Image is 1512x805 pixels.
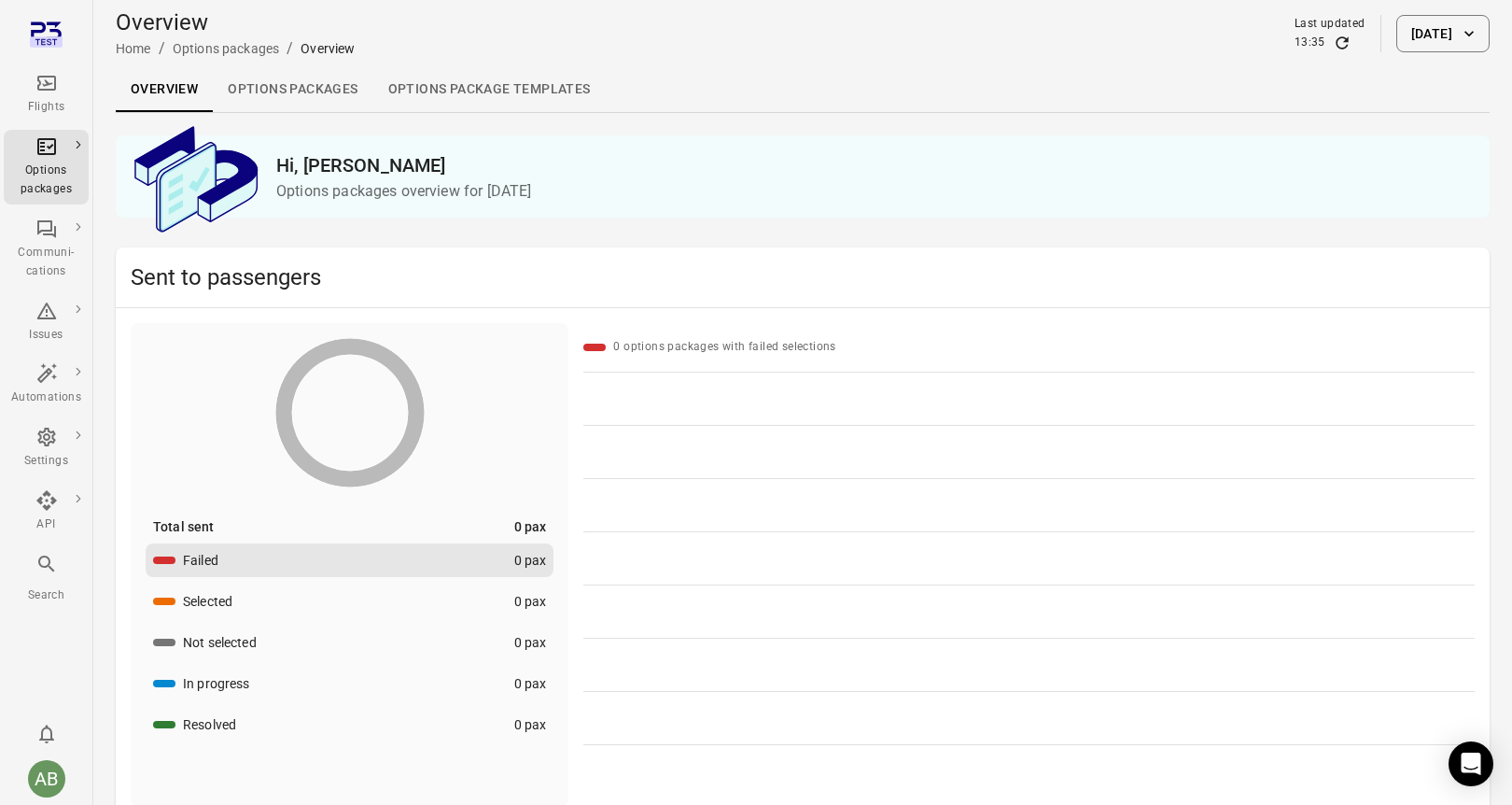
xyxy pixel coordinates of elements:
nav: Breadcrumbs [116,37,356,60]
div: Automations [11,388,81,407]
div: Local navigation [116,67,1490,112]
button: Not selected0 pax [146,626,553,659]
div: 0 pax [514,715,547,734]
div: 0 pax [514,633,547,652]
a: Communi-cations [4,212,89,287]
h2: Hi, [PERSON_NAME] [276,150,1475,180]
div: Options packages [11,162,81,199]
div: AB [28,760,65,798]
div: 13:35 [1295,34,1325,52]
a: Automations [4,357,89,413]
div: 0 pax [514,592,547,611]
p: Options packages overview for [DATE] [276,180,1475,203]
button: Selected0 pax [146,585,553,618]
button: Failed0 pax [146,544,553,577]
div: Search [11,586,81,605]
div: Resolved [183,715,236,734]
div: 0 options packages with failed selections [613,338,835,357]
a: Options packages [213,67,372,112]
div: Not selected [183,633,257,652]
button: Notifications [28,715,65,753]
div: 0 pax [514,517,547,536]
button: [DATE] [1396,15,1490,52]
a: Settings [4,420,89,476]
div: Flights [11,98,81,117]
a: Issues [4,294,89,350]
div: Failed [183,551,218,570]
button: Aslaug Bjarnadottir [21,753,73,805]
div: 0 pax [514,551,547,570]
h1: Overview [116,7,356,37]
div: Communi-cations [11,244,81,281]
a: Flights [4,66,89,122]
div: Overview [301,39,355,58]
button: Search [4,547,89,610]
button: Refresh data [1333,34,1351,52]
button: Resolved0 pax [146,708,553,741]
a: Home [116,41,151,56]
a: Overview [116,67,213,112]
a: Options packages [173,41,279,56]
li: / [287,37,293,60]
div: Settings [11,452,81,471]
h2: Sent to passengers [131,262,1475,292]
div: API [11,515,81,534]
div: Selected [183,592,232,611]
button: In progress0 pax [146,667,553,700]
div: In progress [183,674,250,693]
a: Options package Templates [373,67,606,112]
div: Total sent [153,517,215,536]
div: Issues [11,326,81,345]
div: 0 pax [514,674,547,693]
li: / [159,37,165,60]
div: Open Intercom Messenger [1449,741,1493,786]
a: Options packages [4,130,89,205]
div: Last updated [1295,15,1365,34]
a: API [4,484,89,540]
